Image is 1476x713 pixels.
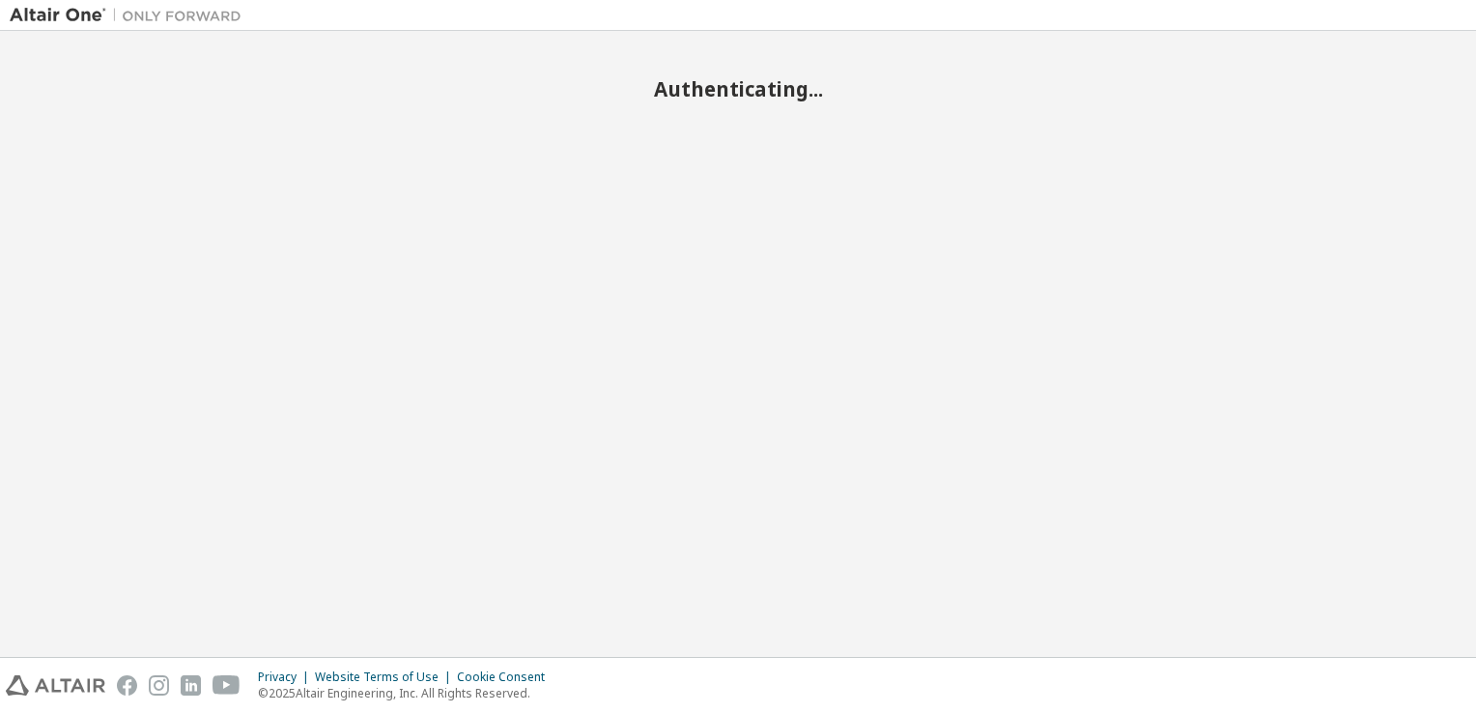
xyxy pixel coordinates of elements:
[117,675,137,696] img: facebook.svg
[213,675,241,696] img: youtube.svg
[315,670,457,685] div: Website Terms of Use
[10,6,251,25] img: Altair One
[149,675,169,696] img: instagram.svg
[181,675,201,696] img: linkedin.svg
[258,670,315,685] div: Privacy
[457,670,556,685] div: Cookie Consent
[258,685,556,701] p: © 2025 Altair Engineering, Inc. All Rights Reserved.
[6,675,105,696] img: altair_logo.svg
[10,76,1466,101] h2: Authenticating...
